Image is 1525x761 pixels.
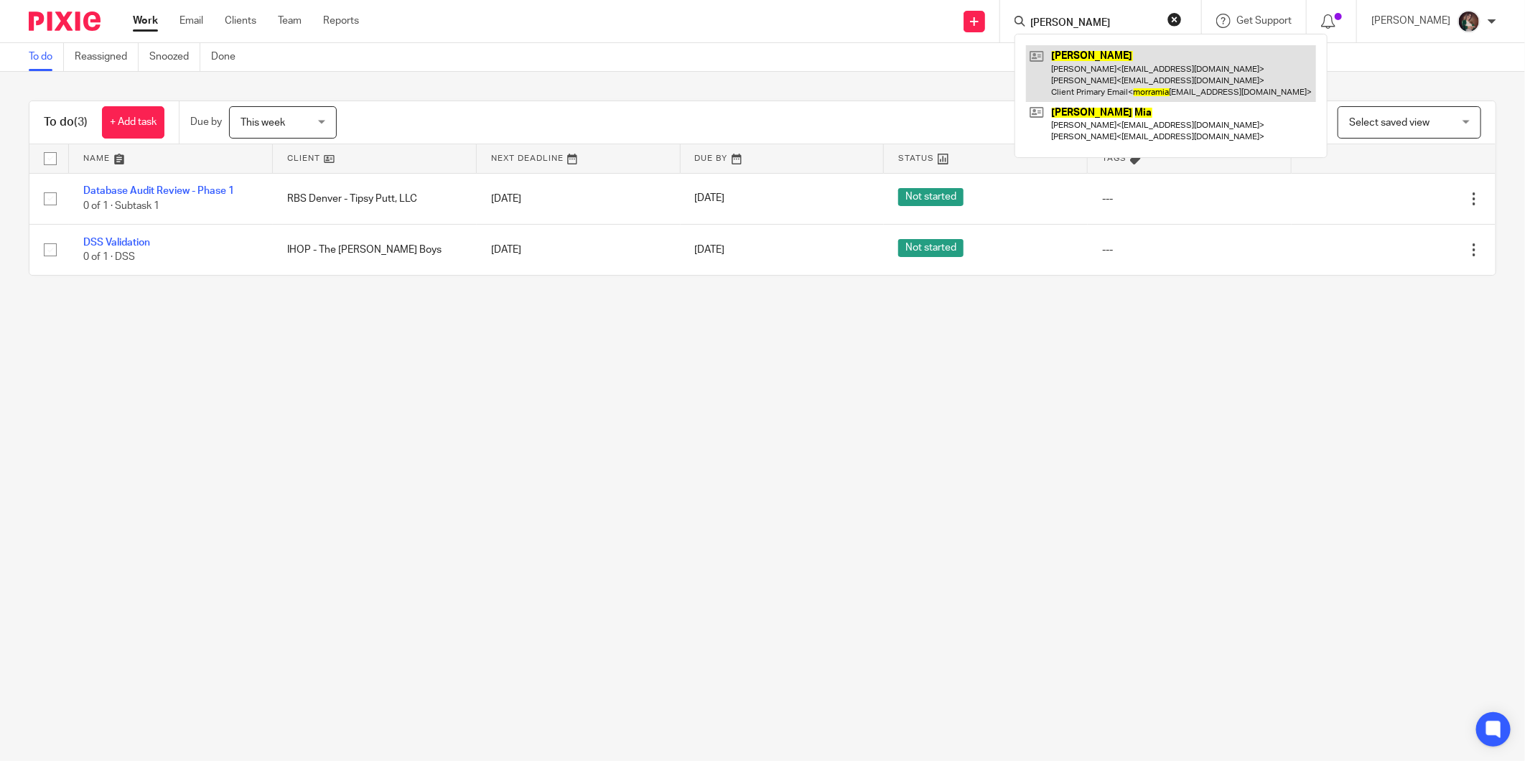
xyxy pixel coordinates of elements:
span: (3) [74,116,88,128]
img: Profile%20picture%20JUS.JPG [1458,10,1480,33]
a: Snoozed [149,43,200,71]
div: --- [1102,243,1277,257]
a: Email [179,14,203,28]
span: Select saved view [1349,118,1430,128]
a: To do [29,43,64,71]
a: DSS Validation [83,238,150,248]
a: Team [278,14,302,28]
a: Done [211,43,246,71]
span: [DATE] [695,194,725,204]
a: Work [133,14,158,28]
td: IHOP - The [PERSON_NAME] Boys [273,224,477,275]
td: [DATE] [477,224,681,275]
p: [PERSON_NAME] [1371,14,1450,28]
input: Search [1029,17,1158,30]
span: 0 of 1 · DSS [83,252,135,262]
span: This week [241,118,285,128]
img: Pixie [29,11,101,31]
span: Get Support [1236,16,1292,26]
a: Reassigned [75,43,139,71]
h1: To do [44,115,88,130]
span: [DATE] [695,245,725,255]
td: RBS Denver - Tipsy Putt, LLC [273,173,477,224]
a: Clients [225,14,256,28]
a: + Add task [102,106,164,139]
a: Database Audit Review - Phase 1 [83,186,234,196]
p: Due by [190,115,222,129]
td: [DATE] [477,173,681,224]
button: Clear [1167,12,1182,27]
span: 0 of 1 · Subtask 1 [83,201,159,211]
div: --- [1102,192,1277,206]
span: Not started [898,239,964,257]
span: Not started [898,188,964,206]
a: Reports [323,14,359,28]
span: Tags [1102,154,1127,162]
